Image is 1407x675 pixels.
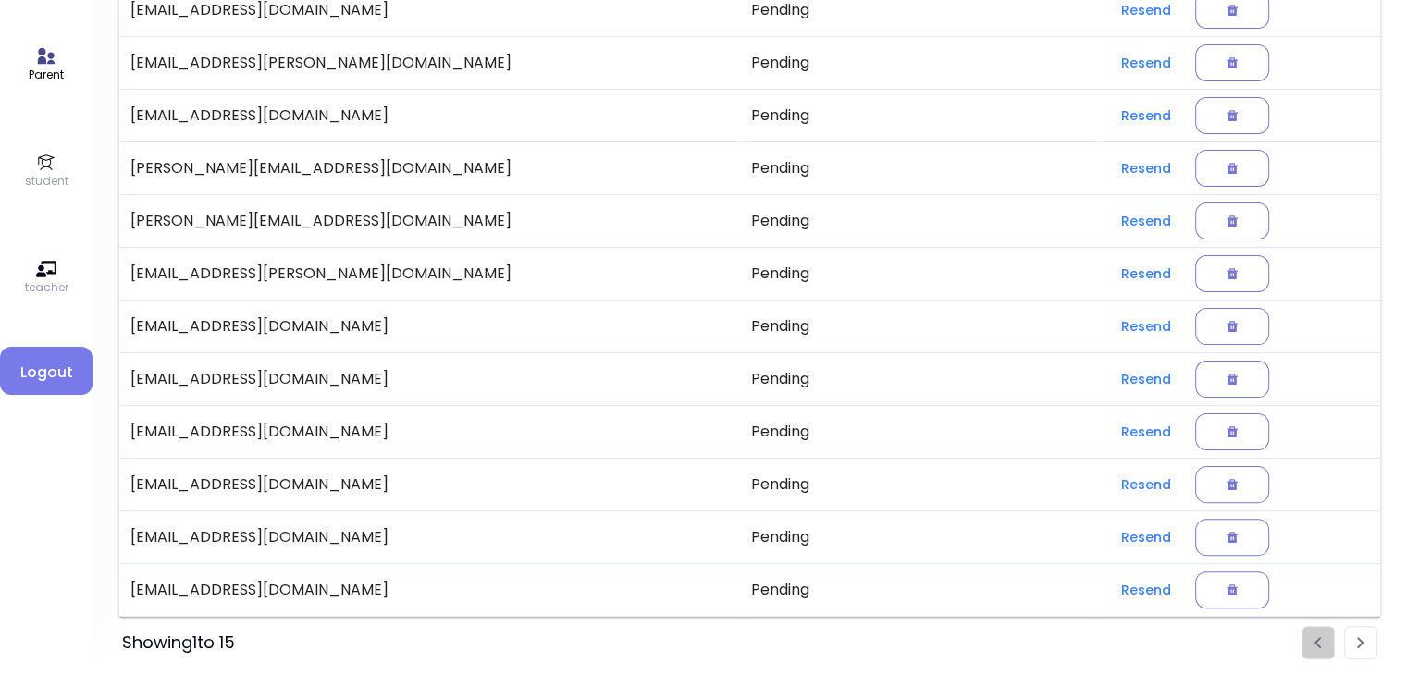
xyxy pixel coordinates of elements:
[740,563,1095,617] td: Pending
[119,141,740,194] td: [PERSON_NAME][EMAIL_ADDRESS][DOMAIN_NAME]
[119,36,740,89] td: [EMAIL_ADDRESS][PERSON_NAME][DOMAIN_NAME]
[740,36,1095,89] td: Pending
[740,352,1095,405] td: Pending
[119,510,740,563] td: [EMAIL_ADDRESS][DOMAIN_NAME]
[119,405,740,458] td: [EMAIL_ADDRESS][DOMAIN_NAME]
[740,194,1095,247] td: Pending
[25,279,68,296] p: teacher
[119,247,740,300] td: [EMAIL_ADDRESS][PERSON_NAME][DOMAIN_NAME]
[740,89,1095,141] td: Pending
[29,46,64,83] a: Parent
[1106,362,1186,396] button: Resend
[1106,257,1186,290] button: Resend
[122,630,235,656] div: Showing 1 to 15
[1106,573,1186,607] button: Resend
[740,405,1095,458] td: Pending
[119,89,740,141] td: [EMAIL_ADDRESS][DOMAIN_NAME]
[740,141,1095,194] td: Pending
[1106,521,1186,554] button: Resend
[119,458,740,510] td: [EMAIL_ADDRESS][DOMAIN_NAME]
[740,247,1095,300] td: Pending
[1106,46,1186,80] button: Resend
[15,362,78,384] span: Logout
[740,510,1095,563] td: Pending
[25,259,68,296] a: teacher
[1106,415,1186,448] button: Resend
[25,173,68,190] p: student
[1106,152,1186,185] button: Resend
[740,300,1095,352] td: Pending
[119,563,740,617] td: [EMAIL_ADDRESS][DOMAIN_NAME]
[1106,204,1186,238] button: Resend
[29,67,64,83] p: Parent
[1106,99,1186,132] button: Resend
[1357,637,1364,649] img: rightarrow.svg
[119,194,740,247] td: [PERSON_NAME][EMAIL_ADDRESS][DOMAIN_NAME]
[119,300,740,352] td: [EMAIL_ADDRESS][DOMAIN_NAME]
[1302,626,1377,659] ul: Pagination
[1106,310,1186,343] button: Resend
[119,352,740,405] td: [EMAIL_ADDRESS][DOMAIN_NAME]
[25,153,68,190] a: student
[740,458,1095,510] td: Pending
[1106,468,1186,501] button: Resend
